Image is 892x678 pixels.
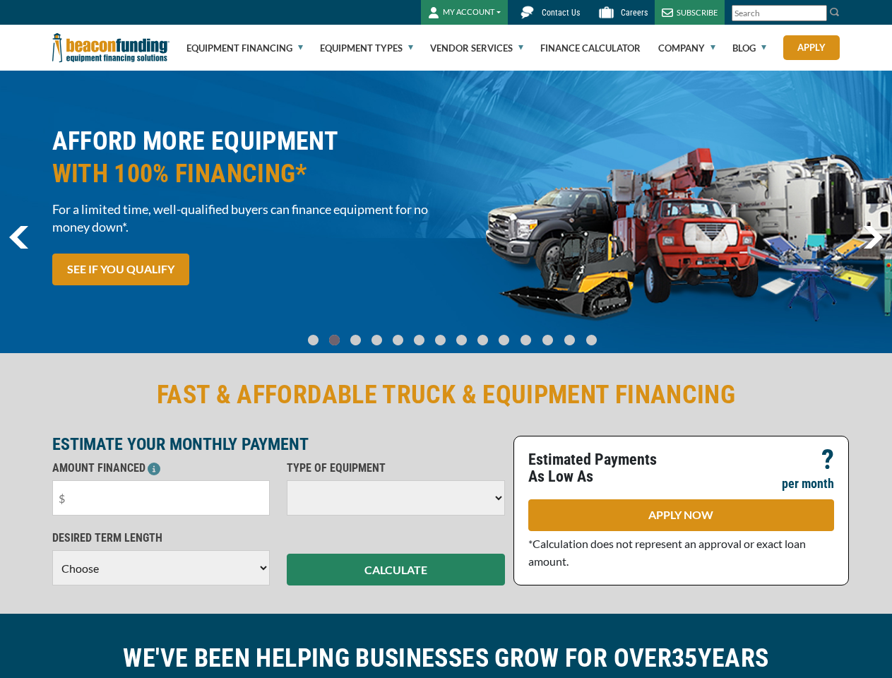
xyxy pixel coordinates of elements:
a: APPLY NOW [528,499,834,531]
a: previous [9,226,28,249]
img: Right Navigator [863,226,883,249]
a: Go To Slide 11 [539,334,557,346]
a: Go To Slide 2 [347,334,364,346]
a: SEE IF YOU QUALIFY [52,254,189,285]
a: Go To Slide 3 [369,334,386,346]
span: For a limited time, well-qualified buyers can finance equipment for no money down*. [52,201,438,236]
a: Company [658,25,715,71]
input: Search [732,5,827,21]
a: next [863,226,883,249]
a: Go To Slide 8 [475,334,492,346]
span: *Calculation does not represent an approval or exact loan amount. [528,537,806,568]
input: $ [52,480,270,516]
a: Go To Slide 9 [496,334,513,346]
a: Go To Slide 1 [326,334,343,346]
h2: FAST & AFFORDABLE TRUCK & EQUIPMENT FINANCING [52,379,840,411]
span: 35 [672,643,698,673]
img: Search [829,6,840,18]
p: AMOUNT FINANCED [52,460,270,477]
a: Blog [732,25,766,71]
a: Go To Slide 10 [517,334,535,346]
a: Vendor Services [430,25,523,71]
p: Estimated Payments As Low As [528,451,673,485]
button: CALCULATE [287,554,505,585]
a: Go To Slide 6 [432,334,449,346]
p: ? [821,451,834,468]
a: Go To Slide 13 [583,334,600,346]
img: Left Navigator [9,226,28,249]
span: Careers [621,8,648,18]
span: WITH 100% FINANCING* [52,157,438,190]
a: Apply [783,35,840,60]
a: Go To Slide 0 [305,334,322,346]
p: ESTIMATE YOUR MONTHLY PAYMENT [52,436,505,453]
a: Equipment Financing [186,25,303,71]
h2: WE'VE BEEN HELPING BUSINESSES GROW FOR OVER YEARS [52,642,840,674]
h2: AFFORD MORE EQUIPMENT [52,125,438,190]
img: Beacon Funding Corporation logo [52,25,170,71]
p: TYPE OF EQUIPMENT [287,460,505,477]
a: Clear search text [812,8,823,19]
a: Go To Slide 5 [411,334,428,346]
a: Go To Slide 12 [561,334,578,346]
a: Finance Calculator [540,25,641,71]
span: Contact Us [542,8,580,18]
a: Equipment Types [320,25,413,71]
p: DESIRED TERM LENGTH [52,530,270,547]
a: Go To Slide 7 [453,334,470,346]
p: per month [782,475,834,492]
a: Go To Slide 4 [390,334,407,346]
